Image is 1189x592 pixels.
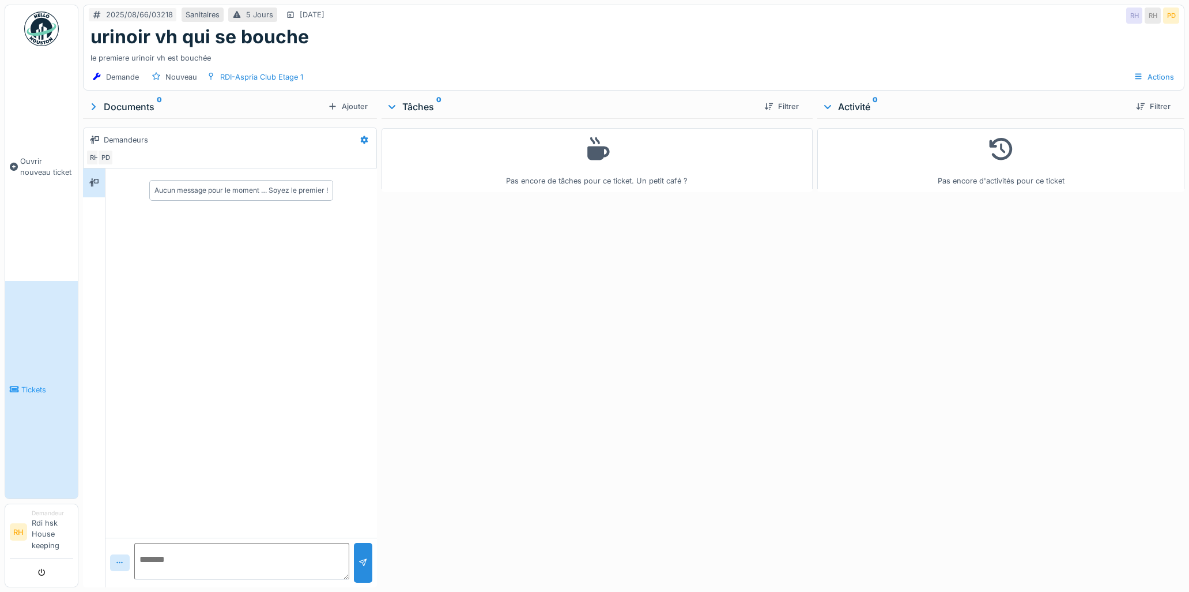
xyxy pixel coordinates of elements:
[1163,8,1179,24] div: PD
[760,99,803,114] div: Filtrer
[10,509,73,559] a: RH DemandeurRdi hsk House keeping
[88,100,323,114] div: Documents
[1126,8,1142,24] div: RH
[186,9,220,20] div: Sanitaires
[21,384,73,395] span: Tickets
[86,149,102,166] div: RH
[157,100,162,114] sup: 0
[300,9,324,20] div: [DATE]
[106,72,139,83] div: Demande
[5,281,78,499] a: Tickets
[165,72,197,83] div: Nouveau
[32,509,73,556] li: Rdi hsk House keeping
[97,149,114,166] div: PD
[246,9,273,20] div: 5 Jours
[154,185,328,196] div: Aucun message pour le moment … Soyez le premier !
[323,99,372,114] div: Ajouter
[20,156,73,178] span: Ouvrir nouveau ticket
[1145,8,1161,24] div: RH
[220,72,303,83] div: RDI-Aspria Club Etage 1
[24,12,59,46] img: Badge_color-CXgf-gQk.svg
[1131,99,1175,114] div: Filtrer
[436,100,441,114] sup: 0
[32,509,73,518] div: Demandeur
[90,48,1177,63] div: le premiere urinoir vh est bouchée
[10,523,27,541] li: RH
[873,100,878,114] sup: 0
[106,9,173,20] div: 2025/08/66/03218
[389,133,805,187] div: Pas encore de tâches pour ce ticket. Un petit café ?
[5,53,78,281] a: Ouvrir nouveau ticket
[1128,69,1179,85] div: Actions
[90,26,309,48] h1: urinoir vh qui se bouche
[104,134,148,145] div: Demandeurs
[386,100,755,114] div: Tâches
[825,133,1177,187] div: Pas encore d'activités pour ce ticket
[822,100,1127,114] div: Activité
